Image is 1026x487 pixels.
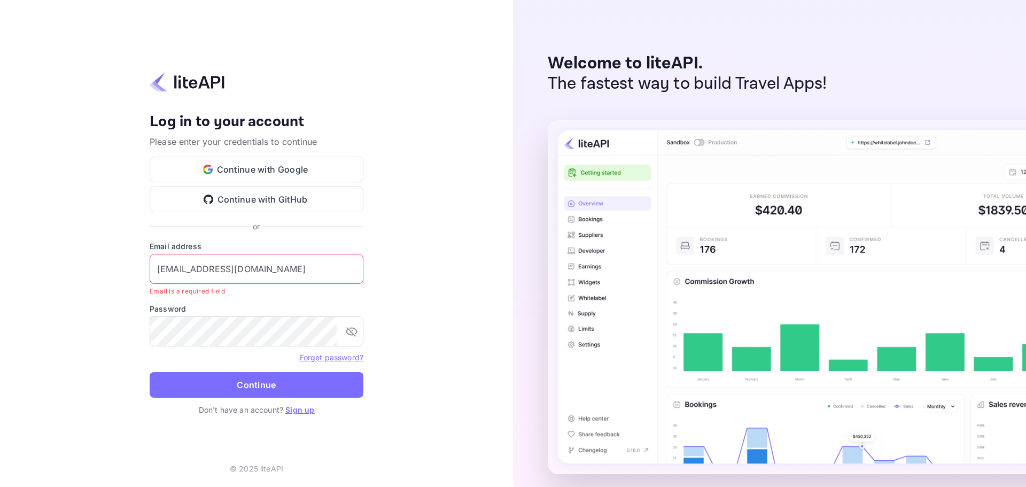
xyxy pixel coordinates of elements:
a: Sign up [285,405,314,414]
a: Forget password? [300,353,363,362]
p: © 2025 liteAPI [230,463,283,474]
button: toggle password visibility [341,321,362,342]
button: Continue [150,372,363,398]
a: Forget password? [300,352,363,362]
label: Password [150,303,363,314]
p: or [253,221,260,232]
p: Welcome to liteAPI. [548,53,827,74]
input: Enter your email address [150,254,363,284]
img: liteapi [150,72,224,92]
p: Email is a required field [150,286,356,297]
p: Don't have an account? [150,404,363,415]
p: The fastest way to build Travel Apps! [548,74,827,94]
button: Continue with Google [150,157,363,182]
h4: Log in to your account [150,113,363,132]
button: Continue with GitHub [150,187,363,212]
p: Please enter your credentials to continue [150,135,363,148]
label: Email address [150,241,363,252]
